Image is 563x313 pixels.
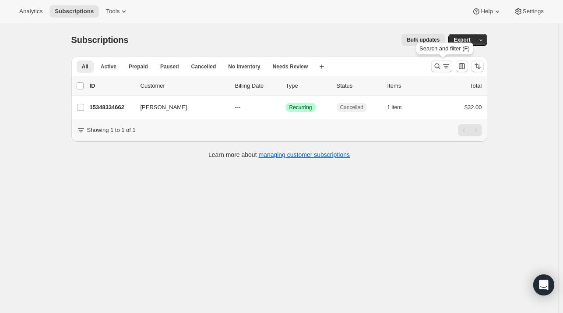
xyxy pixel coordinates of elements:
div: Type [286,82,330,90]
span: All [82,63,88,70]
button: Bulk updates [401,34,445,46]
span: Analytics [19,8,42,15]
span: No inventory [228,63,260,70]
span: Cancelled [340,104,363,111]
p: ID [90,82,134,90]
span: [PERSON_NAME] [141,103,187,112]
button: Sort the results [472,60,484,72]
p: Status [337,82,380,90]
span: Bulk updates [407,36,440,43]
p: 15348334662 [90,103,134,112]
span: Active [101,63,116,70]
div: Open Intercom Messenger [533,274,554,295]
button: Analytics [14,5,48,18]
p: Customer [141,82,228,90]
span: Prepaid [129,63,148,70]
div: 15348334662[PERSON_NAME]---SuccessRecurringCancelled1 item$32.00 [90,101,482,114]
p: Billing Date [235,82,279,90]
span: --- [235,104,241,110]
span: $32.00 [464,104,482,110]
button: Settings [509,5,549,18]
span: Subscriptions [71,35,129,45]
button: 1 item [387,101,412,114]
nav: Pagination [458,124,482,136]
span: Paused [160,63,179,70]
button: Search and filter results [431,60,452,72]
p: Showing 1 to 1 of 1 [87,126,136,135]
p: Total [470,82,482,90]
span: Needs Review [273,63,308,70]
button: [PERSON_NAME] [135,100,223,114]
div: IDCustomerBilling DateTypeStatusItemsTotal [90,82,482,90]
div: Items [387,82,431,90]
span: Subscriptions [55,8,94,15]
button: Export [448,34,475,46]
span: Cancelled [191,63,216,70]
button: Subscriptions [49,5,99,18]
span: Recurring [289,104,312,111]
span: Tools [106,8,120,15]
button: Create new view [315,60,329,73]
span: Settings [523,8,544,15]
a: managing customer subscriptions [258,151,350,158]
span: Export [454,36,470,43]
button: Help [467,5,507,18]
button: Tools [101,5,134,18]
button: Customize table column order and visibility [456,60,468,72]
span: Help [481,8,493,15]
p: Learn more about [208,150,350,159]
span: 1 item [387,104,402,111]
